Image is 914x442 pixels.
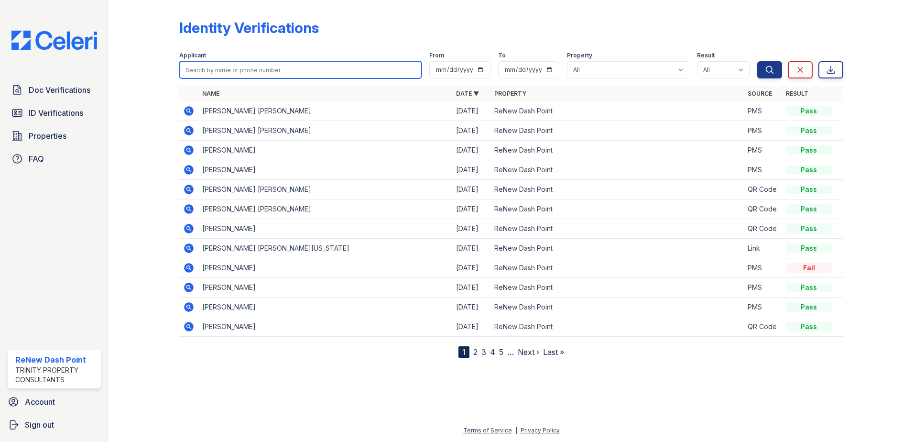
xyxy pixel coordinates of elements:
[4,415,105,434] a: Sign out
[452,219,490,239] td: [DATE]
[786,145,832,155] div: Pass
[748,90,772,97] a: Source
[458,346,469,358] div: 1
[198,180,452,199] td: [PERSON_NAME] [PERSON_NAME]
[786,106,832,116] div: Pass
[786,322,832,331] div: Pass
[697,52,715,59] label: Result
[498,52,506,59] label: To
[490,160,744,180] td: ReNew Dash Point
[452,278,490,298] td: [DATE]
[4,392,105,411] a: Account
[452,121,490,141] td: [DATE]
[499,347,503,357] a: 5
[8,126,101,145] a: Properties
[25,419,54,431] span: Sign out
[490,101,744,121] td: ReNew Dash Point
[4,31,105,50] img: CE_Logo_Blue-a8612792a0a2168367f1c8372b55b34899dd931a85d93a1a3d3e32e68fde9ad4.png
[567,52,592,59] label: Property
[786,90,808,97] a: Result
[15,354,97,365] div: ReNew Dash Point
[490,298,744,317] td: ReNew Dash Point
[744,141,782,160] td: PMS
[29,84,90,96] span: Doc Verifications
[744,101,782,121] td: PMS
[786,243,832,253] div: Pass
[481,347,486,357] a: 3
[786,126,832,135] div: Pass
[198,219,452,239] td: [PERSON_NAME]
[490,258,744,278] td: ReNew Dash Point
[452,141,490,160] td: [DATE]
[29,153,44,165] span: FAQ
[456,90,479,97] a: Date ▼
[744,121,782,141] td: PMS
[473,347,478,357] a: 2
[452,317,490,337] td: [DATE]
[198,101,452,121] td: [PERSON_NAME] [PERSON_NAME]
[786,204,832,214] div: Pass
[452,258,490,278] td: [DATE]
[25,396,55,408] span: Account
[452,298,490,317] td: [DATE]
[202,90,219,97] a: Name
[494,90,526,97] a: Property
[490,239,744,258] td: ReNew Dash Point
[29,130,66,142] span: Properties
[179,19,319,36] div: Identity Verifications
[452,180,490,199] td: [DATE]
[452,101,490,121] td: [DATE]
[452,199,490,219] td: [DATE]
[198,317,452,337] td: [PERSON_NAME]
[786,302,832,312] div: Pass
[515,427,517,434] div: |
[463,427,512,434] a: Terms of Service
[744,239,782,258] td: Link
[452,239,490,258] td: [DATE]
[543,347,564,357] a: Last »
[521,427,560,434] a: Privacy Policy
[198,258,452,278] td: [PERSON_NAME]
[452,160,490,180] td: [DATE]
[198,121,452,141] td: [PERSON_NAME] [PERSON_NAME]
[8,103,101,122] a: ID Verifications
[198,199,452,219] td: [PERSON_NAME] [PERSON_NAME]
[507,346,514,358] span: …
[744,180,782,199] td: QR Code
[490,347,495,357] a: 4
[786,185,832,194] div: Pass
[786,263,832,273] div: Fail
[29,107,83,119] span: ID Verifications
[198,141,452,160] td: [PERSON_NAME]
[490,141,744,160] td: ReNew Dash Point
[8,80,101,99] a: Doc Verifications
[744,219,782,239] td: QR Code
[786,283,832,292] div: Pass
[744,160,782,180] td: PMS
[490,199,744,219] td: ReNew Dash Point
[490,278,744,298] td: ReNew Dash Point
[490,180,744,199] td: ReNew Dash Point
[518,347,539,357] a: Next ›
[429,52,444,59] label: From
[744,199,782,219] td: QR Code
[490,121,744,141] td: ReNew Dash Point
[179,61,422,78] input: Search by name or phone number
[198,160,452,180] td: [PERSON_NAME]
[490,219,744,239] td: ReNew Dash Point
[744,278,782,298] td: PMS
[15,365,97,385] div: Trinity Property Consultants
[198,278,452,298] td: [PERSON_NAME]
[744,317,782,337] td: QR Code
[179,52,206,59] label: Applicant
[744,258,782,278] td: PMS
[786,224,832,233] div: Pass
[490,317,744,337] td: ReNew Dash Point
[8,149,101,168] a: FAQ
[744,298,782,317] td: PMS
[198,239,452,258] td: [PERSON_NAME] [PERSON_NAME][US_STATE]
[198,298,452,317] td: [PERSON_NAME]
[786,165,832,175] div: Pass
